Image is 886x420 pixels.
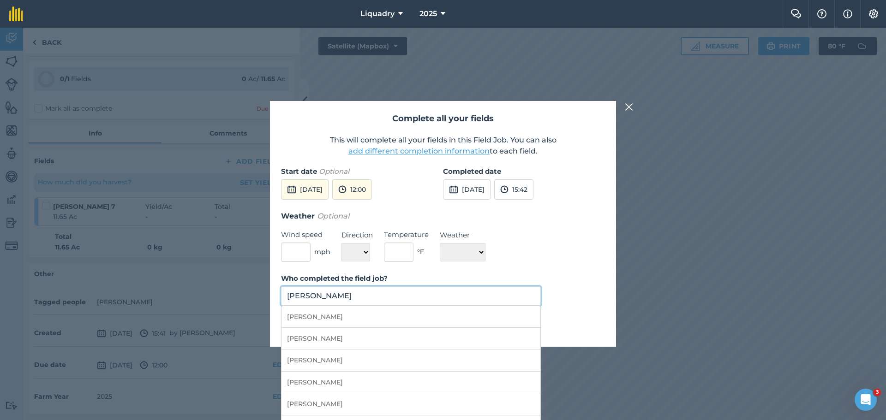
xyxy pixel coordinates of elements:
[360,8,395,19] span: Liquadry
[281,306,540,328] li: [PERSON_NAME]
[449,184,458,195] img: svg+xml;base64,PD94bWwgdmVyc2lvbj0iMS4wIiBlbmNvZGluZz0idXRmLTgiPz4KPCEtLSBHZW5lcmF0b3I6IEFkb2JlIE...
[9,6,23,21] img: fieldmargin Logo
[625,101,633,112] img: svg+xml;base64,PHN2ZyB4bWxucz0iaHR0cDovL3d3dy53My5vcmcvMjAwMC9zdmciIHdpZHRoPSIyMiIgaGVpZ2h0PSIzMC...
[281,167,317,176] strong: Start date
[281,328,540,349] li: [PERSON_NAME]
[281,274,388,283] strong: Who completed the field job?
[341,230,373,241] label: Direction
[287,184,296,195] img: svg+xml;base64,PD94bWwgdmVyc2lvbj0iMS4wIiBlbmNvZGluZz0idXRmLTgiPz4KPCEtLSBHZW5lcmF0b3I6IEFkb2JlIE...
[332,179,372,200] button: 12:00
[868,9,879,18] img: A cog icon
[843,8,852,19] img: svg+xml;base64,PHN2ZyB4bWxucz0iaHR0cDovL3d3dy53My5vcmcvMjAwMC9zdmciIHdpZHRoPSIxNyIgaGVpZ2h0PSIxNy...
[440,230,485,241] label: Weather
[384,229,429,240] label: Temperature
[816,9,827,18] img: A question mark icon
[338,184,347,195] img: svg+xml;base64,PD94bWwgdmVyc2lvbj0iMS4wIiBlbmNvZGluZz0idXRmLTgiPz4KPCEtLSBHZW5lcmF0b3I6IEFkb2JlIE...
[874,389,881,396] span: 3
[281,179,329,200] button: [DATE]
[281,229,330,240] label: Wind speed
[855,389,877,411] iframe: Intercom live chat
[281,135,605,157] p: This will complete all your fields in this Field Job. You can also to each field.
[319,167,349,176] em: Optional
[348,146,490,157] button: add different completion information
[281,210,605,222] h3: Weather
[419,8,437,19] span: 2025
[317,212,349,220] em: Optional
[443,179,491,200] button: [DATE]
[500,184,509,195] img: svg+xml;base64,PD94bWwgdmVyc2lvbj0iMS4wIiBlbmNvZGluZz0idXRmLTgiPz4KPCEtLSBHZW5lcmF0b3I6IEFkb2JlIE...
[417,247,424,257] span: ° F
[443,167,501,176] strong: Completed date
[790,9,802,18] img: Two speech bubbles overlapping with the left bubble in the forefront
[494,179,533,200] button: 15:42
[281,112,605,125] h2: Complete all your fields
[314,247,330,257] span: mph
